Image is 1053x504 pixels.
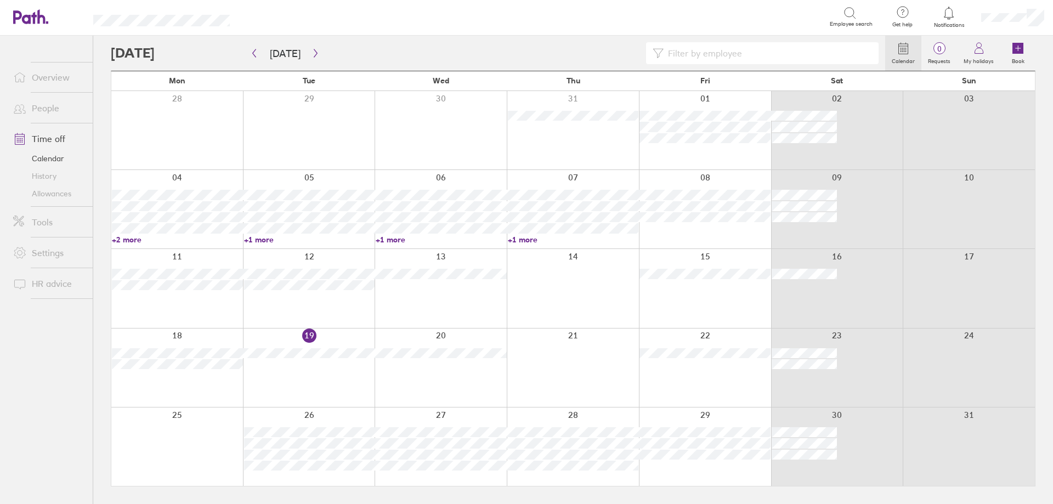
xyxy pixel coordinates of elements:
span: Get help [885,21,920,28]
a: HR advice [4,273,93,295]
a: +1 more [376,235,507,245]
a: Calendar [4,150,93,167]
label: Requests [921,55,957,65]
a: Calendar [885,36,921,71]
button: [DATE] [261,44,309,63]
a: My holidays [957,36,1000,71]
span: Mon [169,76,185,85]
span: Fri [700,76,710,85]
label: My holidays [957,55,1000,65]
a: +1 more [244,235,375,245]
a: Tools [4,211,93,233]
span: Sun [962,76,976,85]
span: Sat [831,76,843,85]
a: +2 more [112,235,243,245]
span: 0 [921,44,957,53]
a: People [4,97,93,119]
span: Wed [433,76,449,85]
a: Notifications [931,5,967,29]
span: Notifications [931,22,967,29]
span: Tue [303,76,315,85]
label: Calendar [885,55,921,65]
a: Book [1000,36,1035,71]
span: Employee search [830,21,873,27]
a: Time off [4,128,93,150]
input: Filter by employee [664,43,872,64]
div: Search [259,12,287,21]
a: Settings [4,242,93,264]
a: History [4,167,93,185]
a: 0Requests [921,36,957,71]
a: Overview [4,66,93,88]
a: Allowances [4,185,93,202]
a: +1 more [508,235,639,245]
label: Book [1005,55,1031,65]
span: Thu [567,76,580,85]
